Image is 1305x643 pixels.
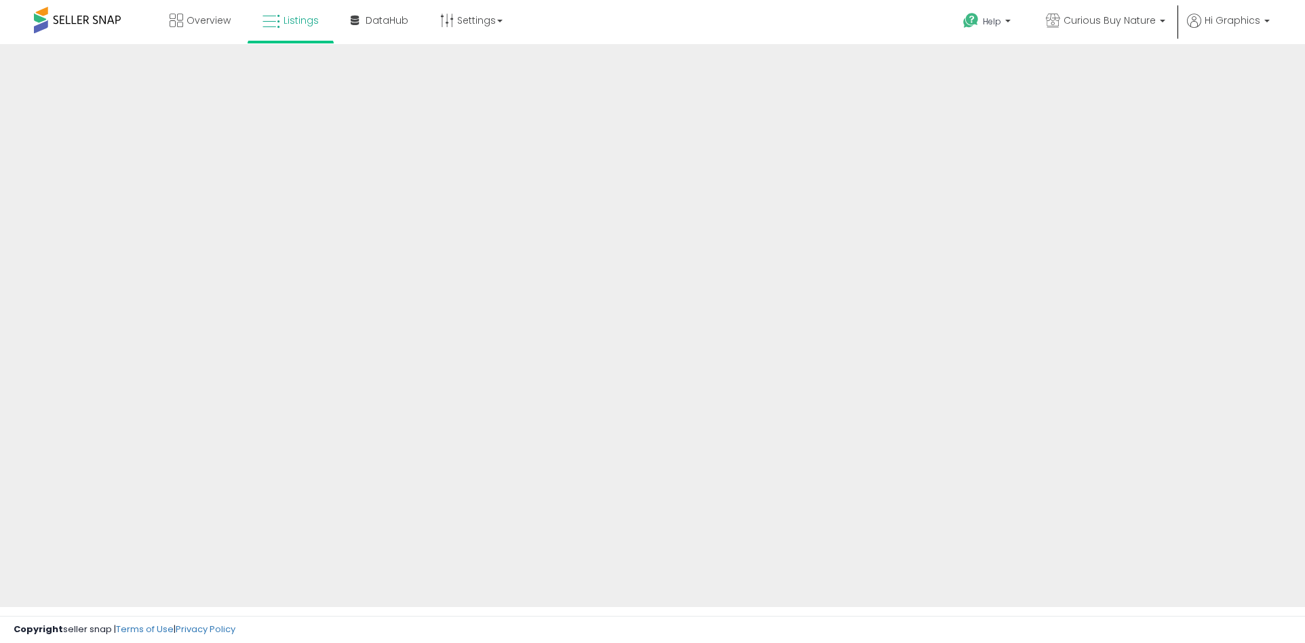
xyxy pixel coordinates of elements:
[1064,14,1156,27] span: Curious Buy Nature
[952,2,1024,44] a: Help
[983,16,1001,27] span: Help
[962,12,979,29] i: Get Help
[1205,14,1260,27] span: Hi Graphics
[187,14,231,27] span: Overview
[366,14,408,27] span: DataHub
[284,14,319,27] span: Listings
[1187,14,1270,44] a: Hi Graphics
